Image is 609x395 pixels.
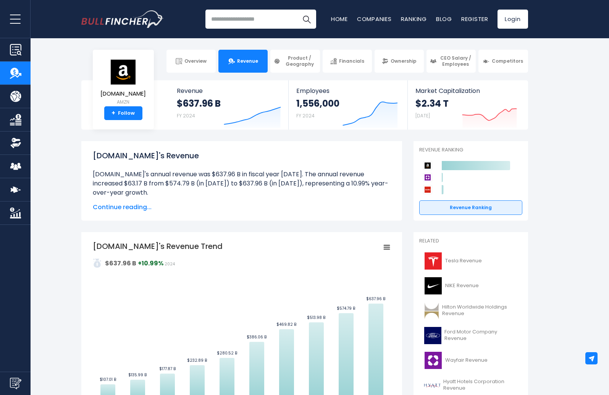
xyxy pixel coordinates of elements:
strong: 1,556,000 [296,98,339,109]
img: Ownership [10,137,21,149]
a: Ownership [375,50,424,73]
a: Hilton Worldwide Holdings Revenue [419,300,522,321]
span: 2024 [165,261,175,267]
a: Revenue [218,50,268,73]
strong: +10.99% [138,259,163,268]
img: Amazon.com competitors logo [423,161,432,170]
small: [DATE] [415,112,430,119]
a: Tesla Revenue [419,250,522,271]
p: Related [419,238,522,244]
img: W logo [424,352,443,369]
h1: [DOMAIN_NAME]'s Revenue [93,150,391,161]
a: +Follow [104,106,142,120]
text: $637.96 B [366,296,385,302]
tspan: [DOMAIN_NAME]'s Revenue Trend [93,241,223,252]
span: Revenue [237,58,258,64]
strong: $2.34 T [415,98,449,109]
a: [DOMAIN_NAME] AMZN [100,59,146,107]
a: Revenue Ranking [419,200,522,215]
a: Login [498,10,528,29]
img: Wayfair competitors logo [423,173,432,182]
img: addasd [93,258,102,268]
text: $386.06 B [247,334,267,340]
img: NKE logo [424,277,443,294]
a: Market Capitalization $2.34 T [DATE] [408,80,527,130]
a: Blog [436,15,452,23]
small: FY 2024 [177,112,195,119]
a: Ford Motor Company Revenue [419,325,522,346]
span: Continue reading... [93,203,391,212]
span: Market Capitalization [415,87,519,94]
a: Overview [166,50,216,73]
small: AMZN [100,99,146,106]
img: F logo [424,327,442,344]
span: Product / Geography [283,55,316,67]
text: $107.01 B [99,377,116,382]
a: Home [331,15,348,23]
span: Employees [296,87,400,94]
strong: $637.96 B [177,98,221,109]
a: Register [461,15,488,23]
text: $280.52 B [216,350,237,356]
img: HLT logo [424,302,440,319]
img: H logo [424,377,441,394]
img: AutoZone competitors logo [423,185,432,194]
p: Revenue Ranking [419,147,522,153]
button: Search [297,10,316,29]
span: Overview [184,58,207,64]
a: Wayfair Revenue [419,350,522,371]
text: $513.98 B [307,315,325,320]
span: CEO Salary / Employees [439,55,472,67]
a: Financials [323,50,372,73]
a: CEO Salary / Employees [426,50,476,73]
text: $232.89 B [187,358,207,363]
span: Ownership [391,58,417,64]
text: $177.87 B [159,366,175,372]
a: Ranking [401,15,427,23]
a: NIKE Revenue [419,275,522,296]
span: Financials [339,58,364,64]
a: Companies [357,15,392,23]
strong: + [111,110,115,117]
a: Product / Geography [270,50,320,73]
a: Revenue $637.96 B FY 2024 [169,80,289,130]
a: Go to homepage [81,10,163,28]
a: Employees 1,556,000 FY 2024 [289,80,407,130]
text: $469.82 B [276,322,296,327]
text: $135.99 B [128,372,147,378]
strong: $637.96 B [105,259,136,268]
span: Revenue [177,87,281,94]
text: $574.79 B [337,306,355,311]
a: Competitors [478,50,528,73]
img: TSLA logo [424,252,443,270]
span: Competitors [492,58,523,64]
span: [DOMAIN_NAME] [100,91,146,97]
li: [DOMAIN_NAME]'s annual revenue was $637.96 B in fiscal year [DATE]. The annual revenue increased ... [93,170,391,197]
small: FY 2024 [296,112,315,119]
img: Bullfincher logo [81,10,164,28]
